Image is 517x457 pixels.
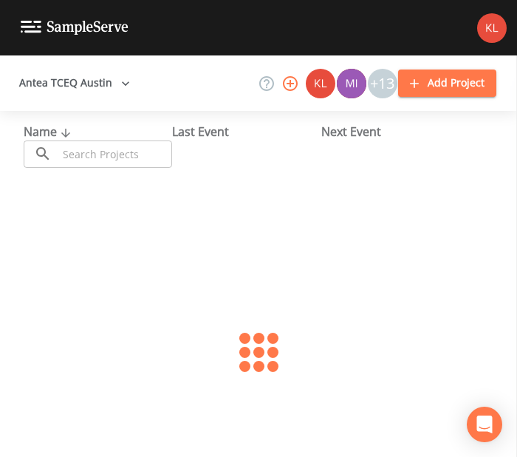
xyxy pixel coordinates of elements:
[337,69,366,98] img: a1ea4ff7c53760f38bef77ef7c6649bf
[398,70,496,97] button: Add Project
[21,21,129,35] img: logo
[321,123,470,141] div: Next Event
[305,69,336,98] div: Kler Teran
[336,69,367,98] div: Miriaha Caddie
[172,123,321,141] div: Last Event
[477,13,507,43] img: 9c4450d90d3b8045b2e5fa62e4f92659
[306,69,335,98] img: 9c4450d90d3b8045b2e5fa62e4f92659
[368,69,397,98] div: +13
[13,70,136,97] button: Antea TCEQ Austin
[24,123,75,140] span: Name
[58,141,172,168] input: Search Projects
[467,407,502,442] div: Open Intercom Messenger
